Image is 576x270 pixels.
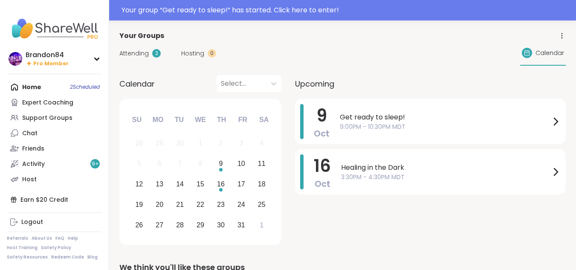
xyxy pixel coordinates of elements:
[22,145,44,153] div: Friends
[340,122,550,131] span: 9:00PM - 10:30PM MDT
[260,137,263,149] div: 4
[129,133,272,235] div: month 2025-10
[7,235,28,241] a: Referrals
[199,158,203,169] div: 8
[314,154,331,178] span: 16
[130,195,148,214] div: Choose Sunday, October 19th, 2025
[7,171,102,187] a: Host
[51,254,84,260] a: Redeem Code
[191,110,210,129] div: We
[252,195,271,214] div: Choose Saturday, October 25th, 2025
[197,199,204,210] div: 22
[191,175,210,194] div: Choose Wednesday, October 15th, 2025
[219,137,223,149] div: 2
[260,219,263,231] div: 1
[68,235,78,241] a: Help
[119,31,164,41] span: Your Groups
[199,137,203,149] div: 1
[151,155,169,173] div: Not available Monday, October 6th, 2025
[258,199,266,210] div: 25
[191,134,210,153] div: Not available Wednesday, October 1st, 2025
[208,49,216,58] div: 0
[176,137,184,149] div: 30
[152,49,161,58] div: 2
[237,199,245,210] div: 24
[232,195,250,214] div: Choose Friday, October 24th, 2025
[239,137,243,149] div: 3
[119,78,155,90] span: Calendar
[156,137,163,149] div: 29
[237,158,245,169] div: 10
[22,114,72,122] div: Support Groups
[170,110,188,129] div: Tu
[119,49,149,58] span: Attending
[176,178,184,190] div: 14
[151,195,169,214] div: Choose Monday, October 20th, 2025
[7,192,102,207] div: Earn $20 Credit
[316,104,327,128] span: 9
[135,219,143,231] div: 26
[7,110,102,125] a: Support Groups
[7,95,102,110] a: Expert Coaching
[340,112,550,122] span: Get ready to sleep!
[341,163,550,173] span: Healing in the Dark
[130,216,148,234] div: Choose Sunday, October 26th, 2025
[255,110,273,129] div: Sa
[135,137,143,149] div: 28
[171,175,189,194] div: Choose Tuesday, October 14th, 2025
[21,218,43,226] div: Logout
[217,219,225,231] div: 30
[341,173,550,182] span: 3:30PM - 4:30PM MDT
[535,49,564,58] span: Calendar
[197,219,204,231] div: 29
[156,219,163,231] div: 27
[7,141,102,156] a: Friends
[148,110,167,129] div: Mo
[22,160,45,168] div: Activity
[22,99,73,107] div: Expert Coaching
[176,199,184,210] div: 21
[55,235,64,241] a: FAQ
[237,219,245,231] div: 31
[127,110,146,129] div: Su
[252,175,271,194] div: Choose Saturday, October 18th, 2025
[178,158,182,169] div: 7
[22,129,38,138] div: Chat
[122,5,571,15] div: Your group “ Get ready to sleep! ” has started. Click here to enter!
[191,155,210,173] div: Not available Wednesday, October 8th, 2025
[176,219,184,231] div: 28
[191,216,210,234] div: Choose Wednesday, October 29th, 2025
[171,155,189,173] div: Not available Tuesday, October 7th, 2025
[212,110,231,129] div: Th
[7,254,48,260] a: Safety Resources
[130,155,148,173] div: Not available Sunday, October 5th, 2025
[315,178,330,190] span: Oct
[32,235,52,241] a: About Us
[171,216,189,234] div: Choose Tuesday, October 28th, 2025
[156,178,163,190] div: 13
[212,155,230,173] div: Choose Thursday, October 9th, 2025
[130,175,148,194] div: Choose Sunday, October 12th, 2025
[151,175,169,194] div: Choose Monday, October 13th, 2025
[197,178,204,190] div: 15
[217,178,225,190] div: 16
[217,199,225,210] div: 23
[151,216,169,234] div: Choose Monday, October 27th, 2025
[232,134,250,153] div: Not available Friday, October 3rd, 2025
[135,178,143,190] div: 12
[314,128,330,139] span: Oct
[7,215,102,230] a: Logout
[7,14,102,44] img: ShareWell Nav Logo
[22,175,37,184] div: Host
[7,125,102,141] a: Chat
[9,52,22,66] img: Brandon84
[258,158,266,169] div: 11
[26,50,69,60] div: Brandon84
[33,60,69,67] span: Pro Member
[171,134,189,153] div: Not available Tuesday, September 30th, 2025
[252,134,271,153] div: Not available Saturday, October 4th, 2025
[252,155,271,173] div: Choose Saturday, October 11th, 2025
[232,175,250,194] div: Choose Friday, October 17th, 2025
[212,134,230,153] div: Not available Thursday, October 2nd, 2025
[92,160,99,168] span: 9 +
